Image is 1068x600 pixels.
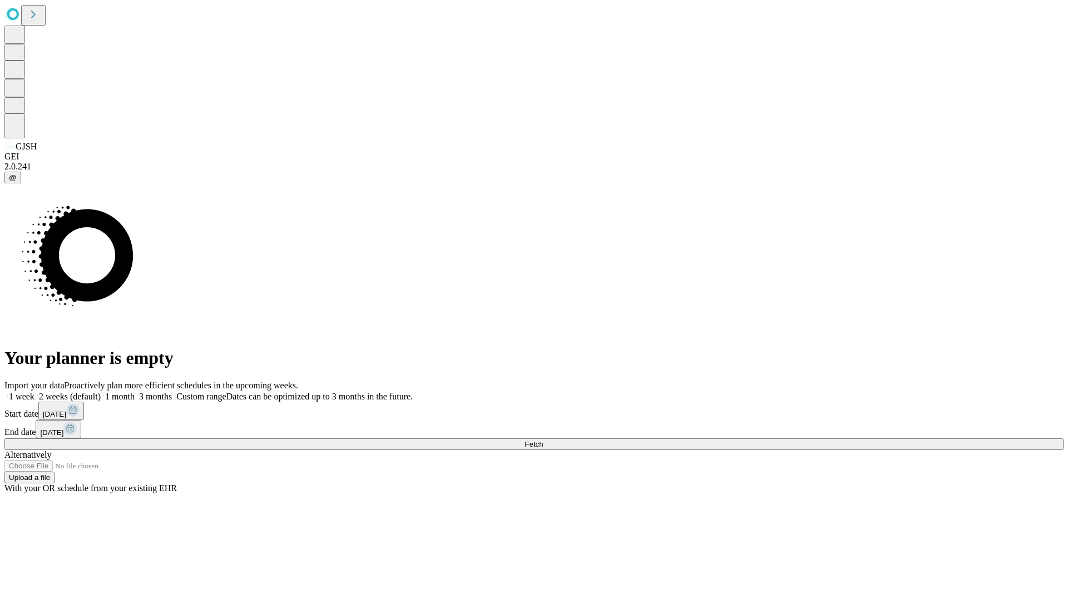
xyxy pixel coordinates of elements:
span: Import your data [4,381,65,390]
button: Fetch [4,438,1064,450]
span: Proactively plan more efficient schedules in the upcoming weeks. [65,381,298,390]
button: [DATE] [36,420,81,438]
span: Custom range [176,392,226,401]
div: GEI [4,152,1064,162]
button: [DATE] [38,402,84,420]
div: 2.0.241 [4,162,1064,172]
span: GJSH [16,142,37,151]
span: 1 week [9,392,34,401]
h1: Your planner is empty [4,348,1064,368]
span: 1 month [105,392,135,401]
span: 2 weeks (default) [39,392,101,401]
span: @ [9,173,17,182]
span: Alternatively [4,450,51,459]
button: Upload a file [4,472,55,483]
span: Fetch [525,440,543,448]
div: End date [4,420,1064,438]
span: Dates can be optimized up to 3 months in the future. [226,392,413,401]
span: [DATE] [40,428,63,437]
span: 3 months [139,392,172,401]
span: [DATE] [43,410,66,418]
button: @ [4,172,21,183]
div: Start date [4,402,1064,420]
span: With your OR schedule from your existing EHR [4,483,177,493]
